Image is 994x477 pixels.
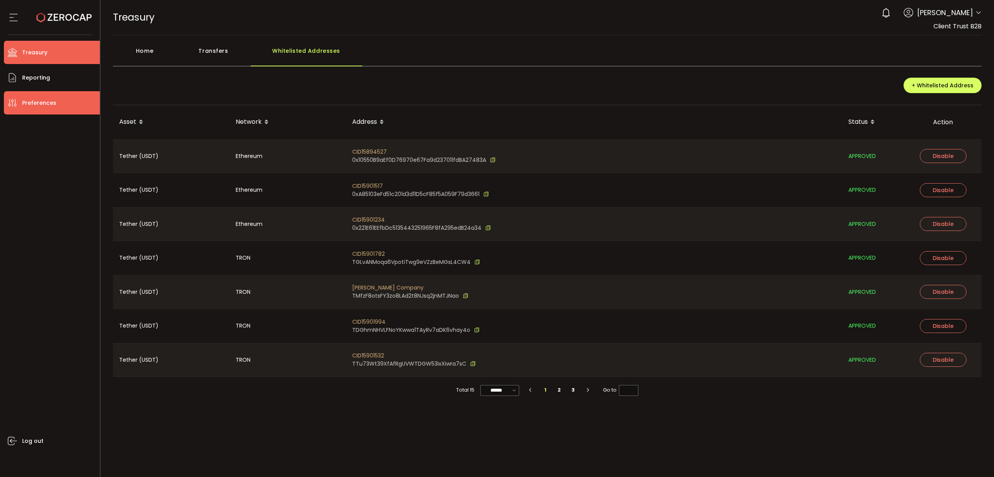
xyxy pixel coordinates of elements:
span: APPROVED [848,253,876,262]
span: TGLvANMoqa6VpotiTwg9eVZzBeMGsL4CW4 [352,258,471,266]
button: Disable [920,217,966,231]
span: Go to [603,385,638,395]
span: TDGhmNHVLFNoYKwwa1TAyRv7aDK6vhay4o [352,326,470,334]
span: APPROVED [848,152,876,161]
span: Tether (USDT) [119,186,158,194]
span: Preferences [22,97,56,109]
span: CID15901532 [352,352,476,360]
span: [PERSON_NAME] [917,7,973,18]
span: Tether (USDT) [119,288,158,297]
span: Tether (USDT) [119,356,158,364]
button: Disable [920,319,966,333]
span: Reporting [22,72,50,83]
span: APPROVED [848,186,876,194]
span: Disable [933,322,954,330]
span: 0x221E61EEfbDc5135443251965F8fA295edB24a34 [352,224,481,232]
div: Home [113,43,177,66]
span: CID15901234 [352,216,491,224]
li: 3 [566,385,580,395]
iframe: Chat Widget [955,440,994,477]
span: CID15901994 [352,318,480,326]
button: + Whitelisted Address [904,78,982,93]
span: APPROVED [848,356,876,364]
span: TMfzF8otsFY3zo8LAd2t8NJsq2jnMTJNao [352,292,459,300]
div: Transfers [177,43,250,66]
span: Treasury [113,10,155,24]
span: CID15894527 [352,148,495,156]
span: [PERSON_NAME] Company [352,284,468,292]
span: TTu73Wt39XfAfRgUVWTDGW53ixXiwra7sC [352,360,466,368]
span: CID15901517 [352,182,489,190]
span: + Whitelisted Address [912,82,973,89]
button: Disable [920,285,966,299]
button: Disable [920,251,966,265]
span: APPROVED [848,321,876,330]
span: Disable [933,356,954,364]
span: Client Trust B2B [933,22,982,31]
span: Disable [933,288,954,296]
span: Tether (USDT) [119,321,158,330]
span: Ethereum [236,152,262,161]
li: 1 [539,385,553,395]
li: 2 [553,385,567,395]
span: 0xA85103eFd51c201d3d11D5cF85f5A059F79d3661 [352,190,480,198]
div: Address [346,116,842,129]
div: Asset [113,116,229,129]
span: APPROVED [848,220,876,229]
span: Tether (USDT) [119,253,158,262]
span: TRON [236,356,250,364]
span: APPROVED [848,288,876,297]
div: Action [904,118,982,127]
span: Tether (USDT) [119,152,158,161]
span: Disable [933,186,954,194]
div: Network [229,116,346,129]
span: Treasury [22,47,47,58]
button: Disable [920,149,966,163]
span: Disable [933,152,954,160]
span: 0x10550B9aEf0D76970e67Fa9d237011fdBA27483A [352,156,486,164]
span: Disable [933,254,954,262]
button: Disable [920,353,966,367]
span: TRON [236,253,250,262]
div: Whitelisted Addresses [250,43,362,66]
div: Status [842,116,904,129]
span: Total 15 [456,385,474,395]
span: Disable [933,220,954,228]
span: Log out [22,435,43,447]
span: TRON [236,321,250,330]
span: CID15901782 [352,250,480,258]
span: Ethereum [236,220,262,229]
span: Ethereum [236,186,262,194]
span: Tether (USDT) [119,220,158,229]
span: TRON [236,288,250,297]
button: Disable [920,183,966,197]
